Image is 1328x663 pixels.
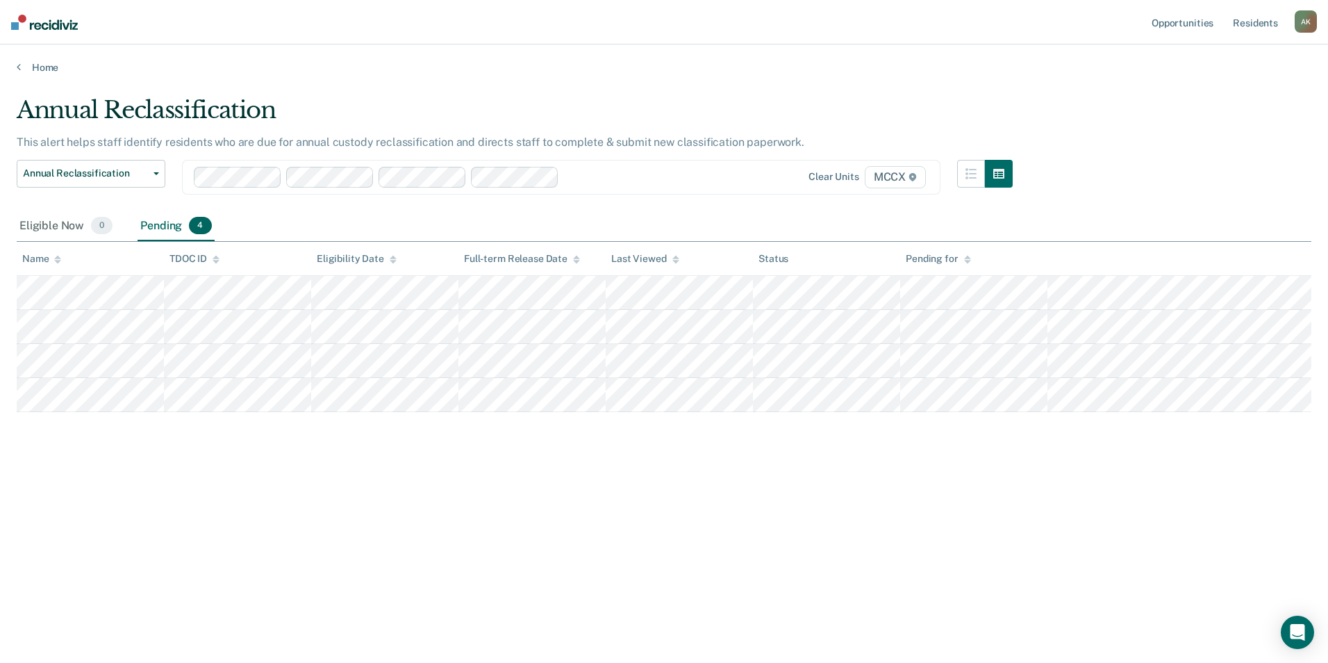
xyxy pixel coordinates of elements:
div: Eligibility Date [317,253,397,265]
span: Annual Reclassification [23,167,148,179]
span: 0 [91,217,113,235]
div: Clear units [808,171,859,183]
div: Annual Reclassification [17,96,1013,136]
div: Pending for [906,253,970,265]
p: This alert helps staff identify residents who are due for annual custody reclassification and dir... [17,136,804,149]
div: Open Intercom Messenger [1281,616,1314,649]
div: TDOC ID [169,253,219,265]
div: Eligible Now0 [17,211,115,242]
span: 4 [189,217,211,235]
button: Annual Reclassification [17,160,165,188]
div: Last Viewed [611,253,679,265]
div: Status [758,253,788,265]
img: Recidiviz [11,15,78,30]
div: Pending4 [138,211,214,242]
div: A K [1295,10,1317,33]
a: Home [17,61,1311,74]
button: AK [1295,10,1317,33]
div: Full-term Release Date [464,253,580,265]
span: MCCX [865,166,926,188]
div: Name [22,253,61,265]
